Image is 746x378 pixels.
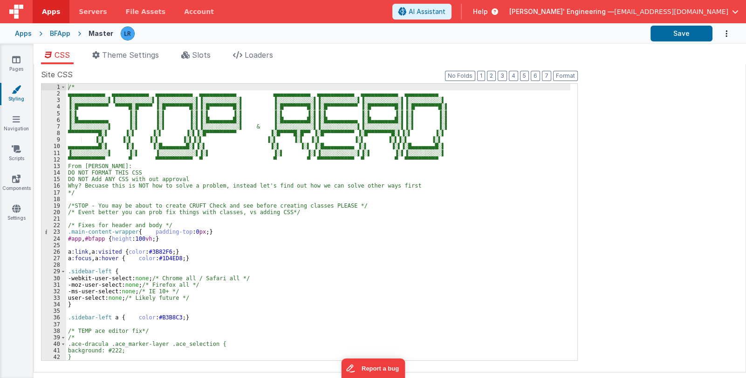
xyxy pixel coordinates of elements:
[41,202,66,209] div: 19
[41,242,66,249] div: 25
[392,4,452,20] button: AI Assistant
[41,176,66,182] div: 15
[41,334,66,341] div: 39
[41,295,66,301] div: 33
[409,7,445,16] span: AI Assistant
[15,29,32,38] div: Apps
[473,7,488,16] span: Help
[41,314,66,321] div: 36
[553,71,578,81] button: Format
[41,216,66,222] div: 21
[477,71,485,81] button: 1
[41,110,66,117] div: 5
[79,7,107,16] span: Servers
[41,347,66,354] div: 41
[41,69,73,80] span: Site CSS
[41,97,66,103] div: 3
[41,222,66,229] div: 22
[498,71,507,81] button: 3
[41,130,66,136] div: 8
[41,156,66,163] div: 12
[121,27,134,40] img: 0cc89ea87d3ef7af341bf65f2365a7ce
[41,209,66,216] div: 20
[42,7,60,16] span: Apps
[192,50,211,60] span: Slots
[55,50,70,60] span: CSS
[41,189,66,196] div: 17
[41,321,66,328] div: 37
[126,7,166,16] span: File Assets
[614,7,728,16] span: [EMAIL_ADDRESS][DOMAIN_NAME]
[41,308,66,314] div: 35
[41,282,66,288] div: 31
[41,90,66,97] div: 2
[41,255,66,262] div: 27
[41,143,66,149] div: 10
[41,136,66,143] div: 9
[41,262,66,268] div: 28
[41,169,66,176] div: 14
[41,328,66,334] div: 38
[509,7,614,16] span: [PERSON_NAME]' Engineering —
[50,29,70,38] div: BFApp
[445,71,475,81] button: No Folds
[509,71,518,81] button: 4
[41,236,66,242] div: 24
[41,103,66,110] div: 4
[102,50,159,60] span: Theme Settings
[41,196,66,202] div: 18
[41,163,66,169] div: 13
[41,301,66,308] div: 34
[41,117,66,123] div: 6
[89,29,113,38] div: Master
[41,182,66,189] div: 16
[41,268,66,275] div: 29
[41,275,66,282] div: 30
[509,7,739,16] button: [PERSON_NAME]' Engineering — [EMAIL_ADDRESS][DOMAIN_NAME]
[712,24,731,43] button: Options
[41,123,66,130] div: 7
[41,150,66,156] div: 11
[531,71,540,81] button: 6
[487,71,496,81] button: 2
[41,84,66,90] div: 1
[41,249,66,255] div: 26
[41,341,66,347] div: 40
[41,229,66,235] div: 23
[245,50,273,60] span: Loaders
[41,288,66,295] div: 32
[542,71,551,81] button: 7
[341,358,405,378] iframe: Marker.io feedback button
[520,71,529,81] button: 5
[41,354,66,360] div: 42
[650,26,712,41] button: Save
